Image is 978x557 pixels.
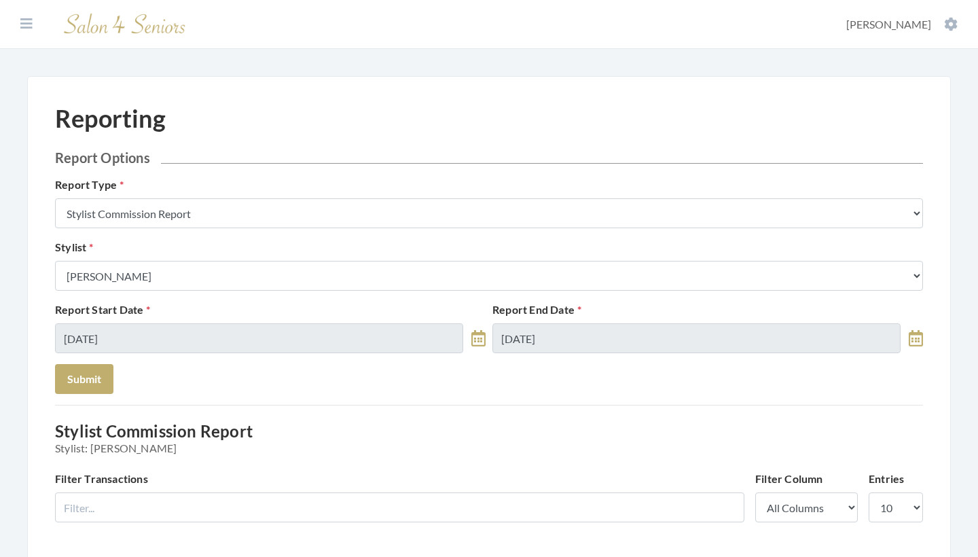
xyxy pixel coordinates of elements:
label: Filter Column [755,471,823,487]
a: toggle [471,323,486,353]
label: Filter Transactions [55,471,148,487]
label: Report End Date [492,302,581,318]
img: Salon 4 Seniors [57,8,193,40]
label: Report Type [55,177,124,193]
button: [PERSON_NAME] [842,17,962,32]
input: Select Date [55,323,463,353]
a: toggle [909,323,923,353]
input: Select Date [492,323,901,353]
h3: Stylist Commission Report [55,422,923,454]
input: Filter... [55,492,744,522]
h2: Report Options [55,149,923,166]
h1: Reporting [55,104,166,133]
button: Submit [55,364,113,394]
label: Entries [869,471,904,487]
label: Stylist [55,239,94,255]
label: Report Start Date [55,302,151,318]
span: Stylist: [PERSON_NAME] [55,442,923,454]
span: [PERSON_NAME] [846,18,931,31]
